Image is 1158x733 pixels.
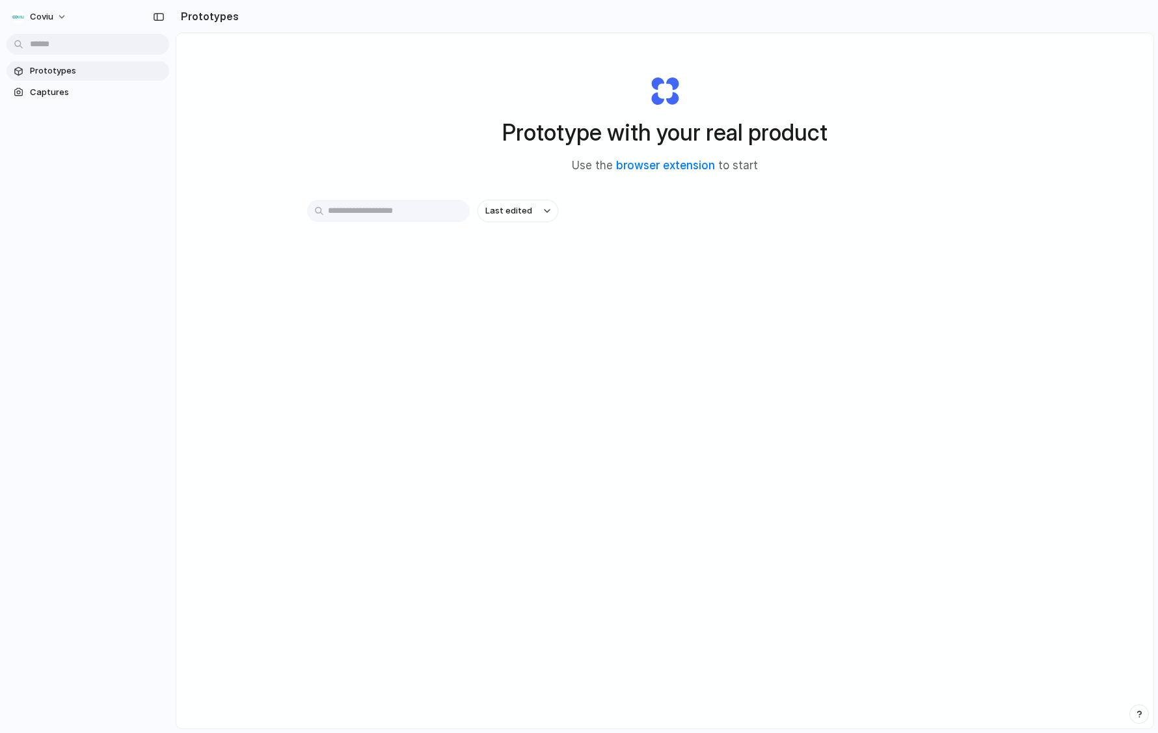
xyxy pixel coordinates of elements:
a: Prototypes [7,61,169,81]
button: Coviu [7,7,74,27]
span: Use the to start [572,158,758,174]
span: Last edited [485,204,532,217]
a: browser extension [616,159,715,172]
span: Prototypes [30,64,164,77]
button: Last edited [478,200,558,222]
h1: Prototype with your real product [502,115,828,150]
span: Captures [30,86,164,99]
a: Captures [7,83,169,102]
h2: Prototypes [176,8,239,24]
span: Coviu [30,10,53,23]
